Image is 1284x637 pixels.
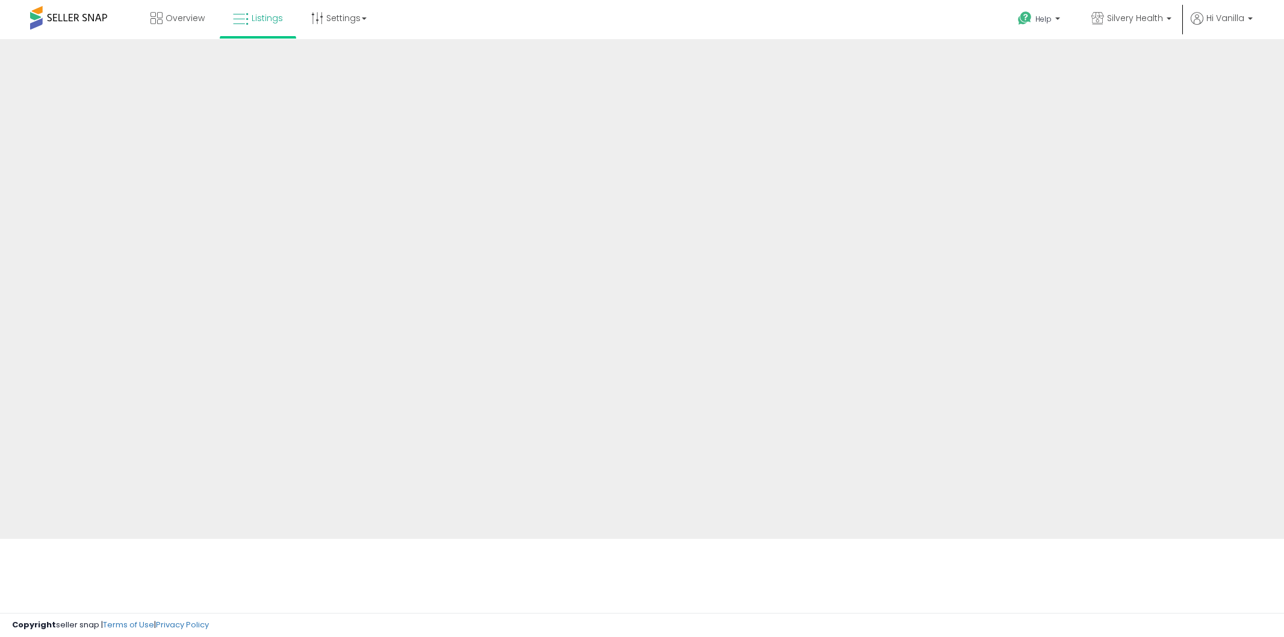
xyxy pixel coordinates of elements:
span: Listings [252,12,283,24]
a: Help [1008,2,1072,39]
span: Overview [166,12,205,24]
i: Get Help [1017,11,1032,26]
span: Silvery Health [1107,12,1163,24]
span: Help [1035,14,1052,24]
span: Hi Vanilla [1206,12,1244,24]
a: Hi Vanilla [1191,12,1253,39]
